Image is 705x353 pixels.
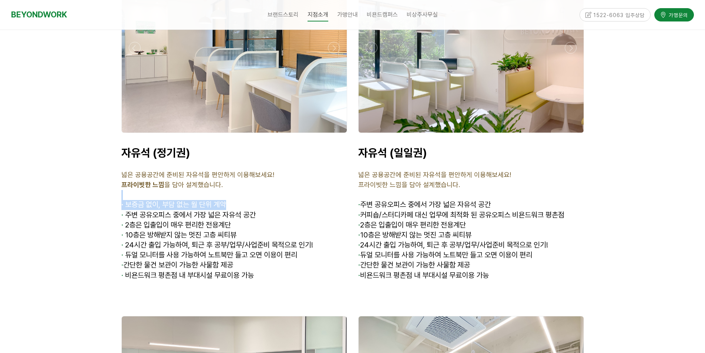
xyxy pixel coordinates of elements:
[362,6,402,24] a: 비욘드캠퍼스
[358,271,360,280] strong: ·
[121,181,223,189] span: 을 담아 설계했습니다.
[121,260,233,269] span: 간단한 물건 보관이 가능한 사물함 제공
[358,250,532,259] span: 듀얼 모니터를 사용 가능하여 노트북만 들고 오면 이용이 편리
[11,8,67,21] a: BEYONDWORK
[358,146,427,159] span: 자유석 (일일권)
[121,250,123,259] strong: ·
[121,200,123,209] strong: ·
[121,181,164,189] strong: 프라이빗한 느낌
[333,6,362,24] a: 가맹안내
[303,6,333,24] a: 지점소개
[263,6,303,24] a: 브랜드스토리
[358,171,511,179] span: 넓은 공용공간에 준비된 자유석을 편안하게 이용해보세요!
[358,210,564,219] span: 커피숍/스터디카페 대신 업무에 최적화 된 공유오피스 비욘드워크 평촌점
[358,260,360,269] strong: ·
[121,171,274,179] span: 넓은 공용공간에 준비된 자유석을 편안하게 이용해보세요!
[121,240,313,249] span: 24시간 출입 가능하여, 퇴근 후 공부/업무/사업준비 목적으로 인기!
[121,210,256,219] span: 주변 공유오피스 중에서 가장 넓은 자유석 공간
[121,250,297,259] span: 듀얼 모니터를 사용 가능하여 노트북만 들고 오면 이용이 편리
[358,250,360,259] strong: ·
[358,230,360,239] strong: ·
[358,210,360,219] strong: ·
[121,230,123,239] strong: ·
[358,240,360,249] strong: ·
[402,6,442,24] a: 비상주사무실
[360,200,491,209] span: 주변 공유오피스 중에서 가장 넓은 자유석 공간
[407,11,438,18] span: 비상주사무실
[337,11,358,18] span: 가맹안내
[358,220,360,229] strong: ·
[121,220,231,229] span: 2층은 입출입이 매우 편리한 전용계단
[121,146,190,159] span: 자유석 (정기권)
[125,200,226,209] span: 보증금 없이, 부담 없는 월 단위 계약
[121,260,123,269] strong: ·
[358,230,471,239] span: 10층은 방해받지 않는 멋진 고층 씨티뷰
[667,11,688,18] span: 가맹문의
[367,11,398,18] span: 비욘드캠퍼스
[358,240,548,249] span: 24시간 출입 가능하여, 퇴근 후 공부/업무/사업준비 목적으로 인기!
[358,260,470,269] span: 간단한 물건 보관이 가능한 사물함 제공
[121,271,254,280] span: 비욘드워크 평촌점 내 부대시설 무료이용 가능
[654,8,694,21] a: 가맹문의
[121,230,236,239] span: 10층은 방해받지 않는 멋진 고층 씨티뷰
[358,220,466,229] span: 2층은 입출입이 매우 편리한 전용계단
[308,9,328,21] span: 지점소개
[358,181,460,189] span: 프라이빗한 느낌을 담아 설계했습니다.
[121,271,123,280] strong: ·
[358,200,360,209] span: ·
[121,240,123,249] strong: ·
[268,11,299,18] span: 브랜드스토리
[121,210,123,219] strong: ·
[358,271,489,280] span: 비욘드워크 평촌점 내 부대시설 무료이용 가능
[121,220,123,229] strong: ·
